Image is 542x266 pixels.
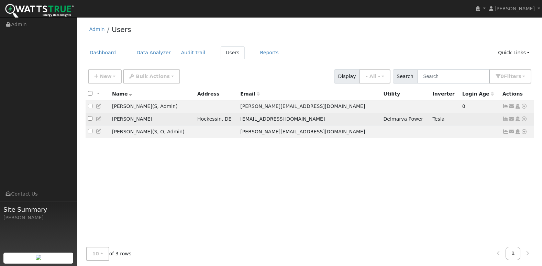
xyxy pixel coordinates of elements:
span: Email [240,91,259,97]
a: Reports [255,46,284,59]
div: Utility [384,90,428,98]
span: Display [334,69,360,84]
a: Edit User [96,129,102,134]
span: s [518,74,521,79]
a: Login As [515,129,521,134]
span: Salesperson [154,103,157,109]
td: [PERSON_NAME] [110,125,195,138]
button: - All - [360,69,390,84]
span: Admin [157,103,176,109]
a: Other actions [521,115,527,123]
a: Users [112,25,131,34]
span: 08/18/2025 4:02:16 PM [462,103,465,109]
span: 10 [92,251,99,256]
span: Search [393,69,417,84]
a: 1 [506,247,521,260]
span: Admin [164,129,182,134]
a: Other actions [521,128,527,135]
a: Other actions [521,103,527,110]
td: [PERSON_NAME] [110,100,195,113]
span: [PERSON_NAME][EMAIL_ADDRESS][DOMAIN_NAME] [240,129,365,134]
a: Audit Trail [176,46,210,59]
a: Show Graph [502,116,509,122]
span: Name [112,91,132,97]
button: 10 [86,247,109,261]
a: Not connected [502,103,509,109]
div: Inverter [433,90,457,98]
span: Filter [504,74,521,79]
a: Not connected [502,129,509,134]
a: creatingfreedomatx@gmail.com [509,115,515,123]
button: 0Filters [489,69,531,84]
span: Bulk Actions [136,74,170,79]
a: Edit User [96,116,102,122]
span: Tesla [433,116,445,122]
td: [PERSON_NAME] [110,113,195,125]
a: Login As [515,103,521,109]
span: ( ) [152,103,178,109]
span: Salesperson [154,129,157,134]
span: Owner [157,129,164,134]
span: Days since last login [462,91,494,97]
input: Search [417,69,490,84]
a: Login As [515,116,521,122]
a: Edit User [96,103,102,109]
div: [PERSON_NAME] [3,214,74,221]
div: Actions [502,90,531,98]
div: Address [197,90,235,98]
span: Delmarva Power [384,116,423,122]
a: Admin [89,26,105,32]
span: [PERSON_NAME][EMAIL_ADDRESS][DOMAIN_NAME] [240,103,365,109]
span: ( ) [152,129,185,134]
img: WattsTrue [5,4,74,19]
span: [PERSON_NAME] [495,6,535,11]
a: Users [221,46,245,59]
a: sandy@scottknowssolar.com [509,103,515,110]
a: Data Analyzer [131,46,176,59]
td: Hockessin, DE [195,113,238,125]
span: of 3 rows [86,247,132,261]
span: Site Summary [3,205,74,214]
a: Quick Links [493,46,535,59]
button: New [88,69,122,84]
a: scott@scottknowssolar.com [509,128,515,135]
a: Dashboard [85,46,121,59]
img: retrieve [36,255,41,260]
span: [EMAIL_ADDRESS][DOMAIN_NAME] [240,116,325,122]
span: New [100,74,111,79]
button: Bulk Actions [123,69,180,84]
